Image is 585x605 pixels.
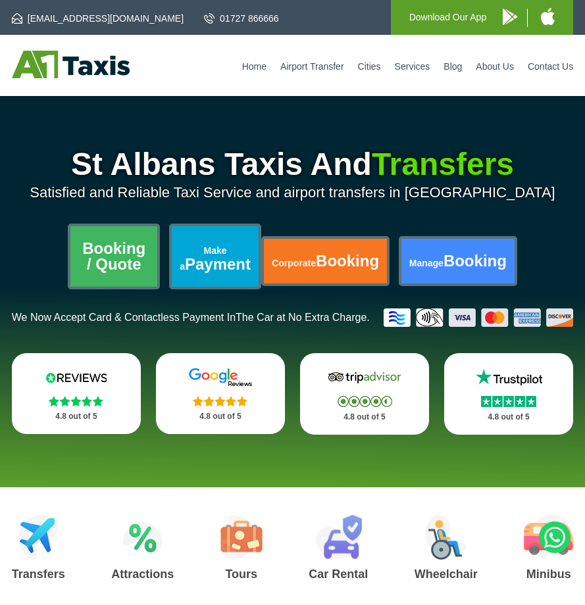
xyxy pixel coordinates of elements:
img: Stars [481,396,536,407]
img: Tripadvisor [325,368,404,387]
p: Satisfied and Reliable Taxi Service and airport transfers in [GEOGRAPHIC_DATA] [12,184,573,201]
a: Blog [444,61,462,72]
img: A1 Taxis iPhone App [541,8,555,25]
img: Minibus [524,515,573,560]
a: About Us [476,61,514,72]
a: Booking / Quote [70,226,157,287]
a: 01727 866666 [204,12,279,25]
p: We Now Accept Card & Contactless Payment In [12,312,370,324]
img: Tours [220,515,263,560]
h1: St Albans Taxis And [12,149,573,180]
img: A1 Taxis St Albans LTD [12,51,130,78]
a: Make aPayment [172,226,259,287]
a: Airport Transfer [280,61,343,72]
span: Transfers [372,147,514,181]
a: [EMAIL_ADDRESS][DOMAIN_NAME] [12,12,184,25]
img: Google [181,368,260,387]
a: Google Stars 4.8 out of 5 [156,353,285,434]
h3: Minibus [524,568,573,580]
h3: Attractions [111,568,174,580]
span: Make a [180,245,226,272]
img: Stars [338,396,392,407]
a: CorporateBooking [264,239,387,283]
h3: Transfers [12,568,65,580]
h3: Tours [220,568,263,580]
a: Contact Us [528,61,573,72]
a: Cities [358,61,381,72]
img: Reviews.io [37,368,116,387]
img: Trustpilot [469,368,548,387]
img: Stars [193,396,247,406]
a: Trustpilot Stars 4.8 out of 5 [444,353,573,435]
a: Reviews.io Stars 4.8 out of 5 [12,353,141,434]
a: Tripadvisor Stars 4.8 out of 5 [300,353,429,435]
p: Download Our App [409,9,487,26]
span: The Car at No Extra Charge. [236,312,370,323]
h3: Car Rental [309,568,368,580]
a: ManageBooking [401,239,515,283]
img: Wheelchair [425,515,467,560]
img: Airport Transfers [18,515,59,560]
img: Attractions [122,515,163,560]
h3: Wheelchair [415,568,478,580]
span: Corporate [272,258,316,268]
a: Services [395,61,430,72]
p: 4.8 out of 5 [170,408,270,425]
img: A1 Taxis Android App [503,9,517,25]
p: 4.8 out of 5 [315,409,415,425]
img: Stars [49,396,103,406]
a: Home [242,61,267,72]
img: Car Rental [315,515,362,560]
p: 4.8 out of 5 [459,409,559,425]
p: 4.8 out of 5 [26,408,126,425]
img: Credit And Debit Cards [384,308,573,327]
span: Manage [409,258,444,268]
